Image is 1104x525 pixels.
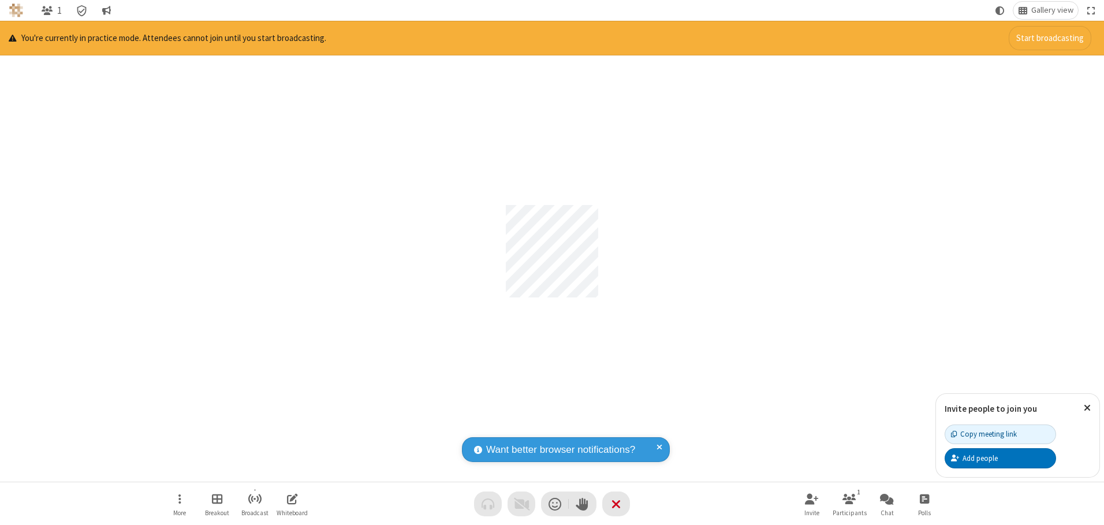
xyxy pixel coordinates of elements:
[569,492,596,516] button: Raise hand
[795,487,829,520] button: Invite participants (Alt+I)
[833,509,867,516] span: Participants
[881,509,894,516] span: Chat
[205,509,229,516] span: Breakout
[97,2,115,19] button: Conversation
[1075,394,1099,422] button: Close popover
[804,509,819,516] span: Invite
[1083,2,1100,19] button: Fullscreen
[162,487,197,520] button: Open menu
[241,509,268,516] span: Broadcast
[541,492,569,516] button: Send a reaction
[9,32,326,45] p: You're currently in practice mode. Attendees cannot join until you start broadcasting.
[870,487,904,520] button: Open chat
[200,487,234,520] button: Manage Breakout Rooms
[57,5,62,16] span: 1
[832,487,867,520] button: Open participant list
[945,425,1056,444] button: Copy meeting link
[951,429,1017,440] div: Copy meeting link
[9,3,23,17] img: QA Selenium DO NOT DELETE OR CHANGE
[71,2,93,19] div: Meeting details Encryption enabled
[991,2,1009,19] button: Using system theme
[602,492,630,516] button: End or leave meeting
[237,487,272,520] button: Start broadcast
[1013,2,1078,19] button: Change layout
[36,2,66,19] button: Open participant list
[1009,26,1091,50] button: Start broadcasting
[486,442,635,457] span: Want better browser notifications?
[854,487,864,497] div: 1
[173,509,186,516] span: More
[277,509,308,516] span: Whiteboard
[474,492,502,516] button: Audio problem - check your Internet connection or call by phone
[918,509,931,516] span: Polls
[907,487,942,520] button: Open poll
[275,487,309,520] button: Open shared whiteboard
[945,403,1037,414] label: Invite people to join you
[945,448,1056,468] button: Add people
[1031,6,1073,15] span: Gallery view
[508,492,535,516] button: Video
